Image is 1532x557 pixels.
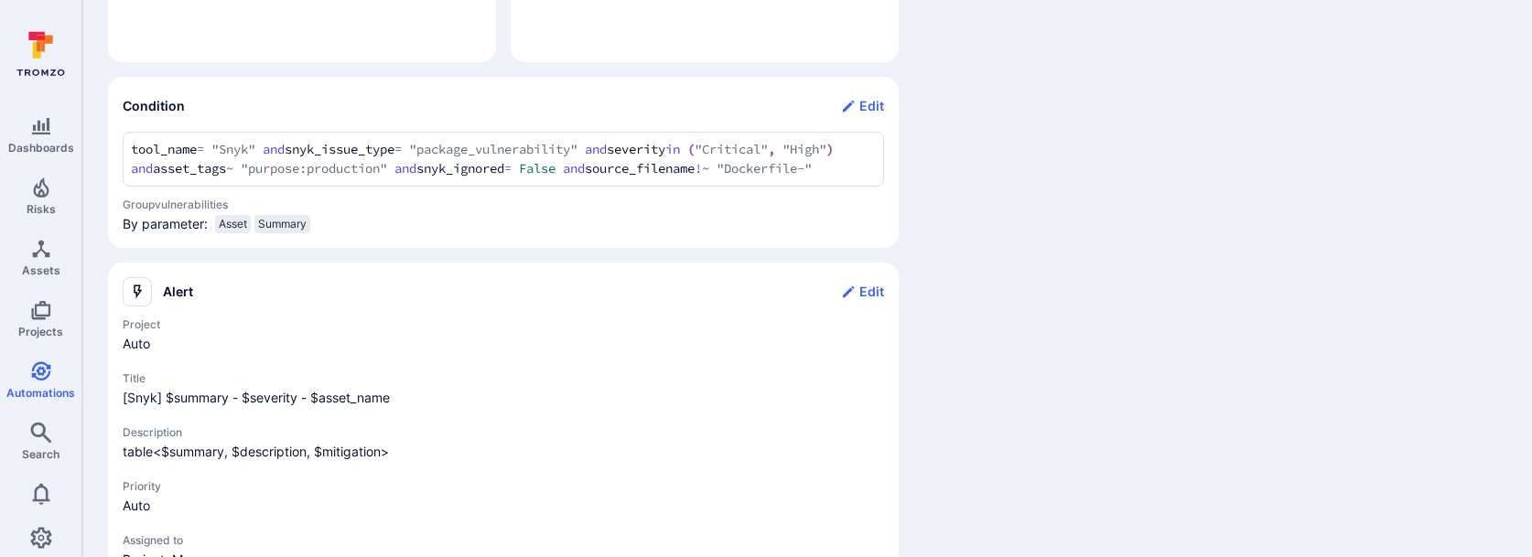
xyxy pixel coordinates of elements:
[123,335,884,353] span: alert project
[123,497,884,515] span: alert priority
[123,533,884,547] span: Assigned to
[123,371,884,385] span: Title
[123,425,884,439] span: Description
[8,141,74,155] span: Dashboards
[22,447,59,461] span: Search
[163,283,193,301] h2: Alert
[108,77,899,248] section: Condition widget
[219,217,247,231] span: Asset
[841,277,884,306] button: Edit
[258,217,307,231] span: Summary
[22,263,60,277] span: Assets
[123,317,884,331] span: Project
[841,91,884,121] button: Edit
[123,389,884,407] span: alert title
[123,479,884,493] span: Priority
[6,386,75,400] span: Automations
[123,215,208,241] span: By parameter:
[131,140,876,178] textarea: Add condition
[123,198,884,211] span: Group vulnerabilities
[123,97,185,115] h2: Condition
[27,202,56,216] span: Risks
[123,443,884,461] div: alert description
[18,325,63,338] span: Projects
[123,443,884,461] p: table<$summary, $description, $mitigation>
